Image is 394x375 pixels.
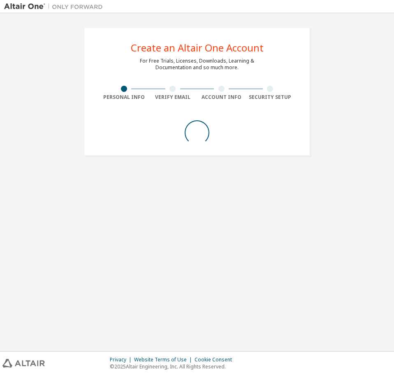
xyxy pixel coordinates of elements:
[110,363,237,370] p: © 2025 Altair Engineering, Inc. All Rights Reserved.
[246,94,295,101] div: Security Setup
[134,356,195,363] div: Website Terms of Use
[4,2,107,11] img: Altair One
[110,356,134,363] div: Privacy
[197,94,246,101] div: Account Info
[2,359,45,368] img: altair_logo.svg
[148,94,197,101] div: Verify Email
[140,58,254,71] div: For Free Trials, Licenses, Downloads, Learning & Documentation and so much more.
[100,94,148,101] div: Personal Info
[131,43,264,53] div: Create an Altair One Account
[195,356,237,363] div: Cookie Consent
